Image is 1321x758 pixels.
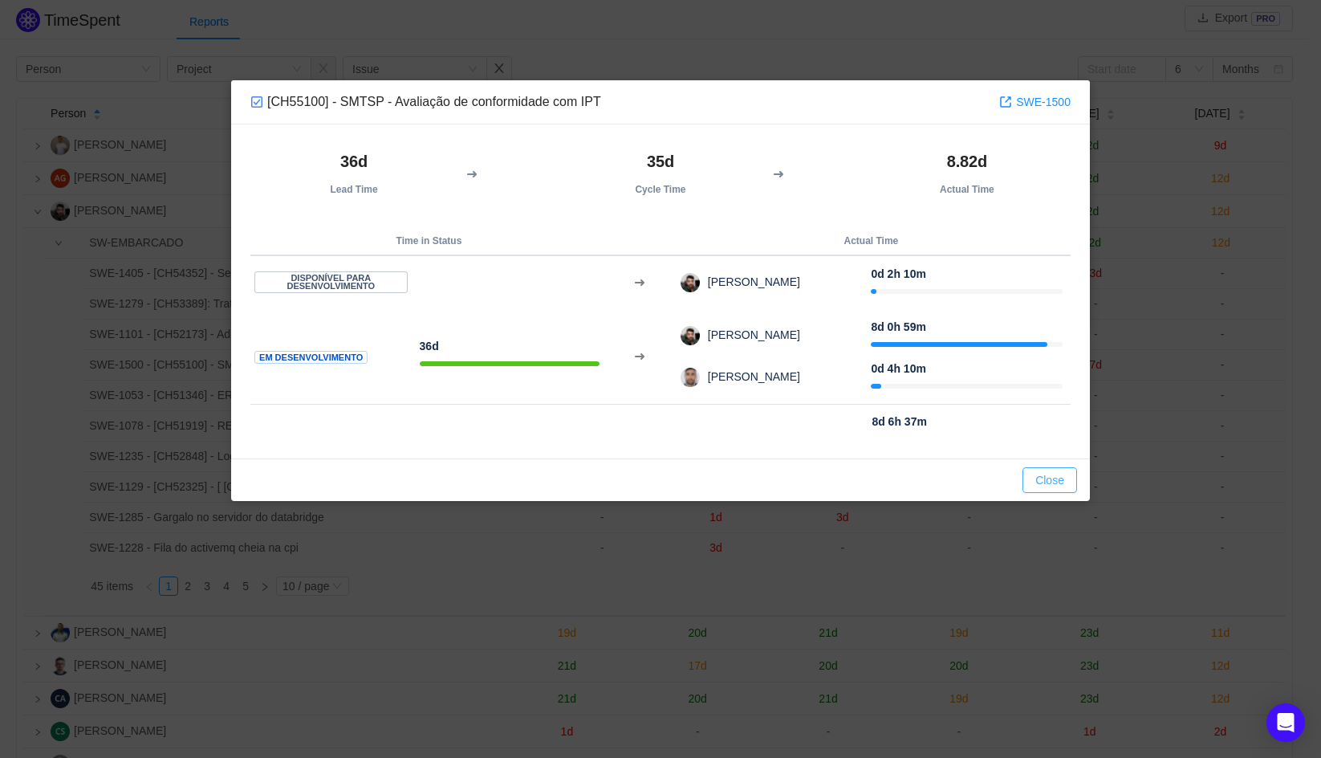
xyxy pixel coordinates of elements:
span: DISPONÍVEL PARA DESENVOLVIMENTO [254,271,408,294]
span: [PERSON_NAME] [700,275,800,288]
strong: 8.82d [947,153,987,170]
strong: 8d 0h 59m [871,320,925,333]
img: 16 [681,273,700,292]
strong: 0d 4h 10m [871,362,925,375]
span: [PERSON_NAME] [700,370,800,383]
th: Actual Time [864,144,1071,203]
strong: 36d [340,153,368,170]
strong: 8d 6h 37m [872,415,926,428]
th: Actual Time [672,227,1071,255]
th: Time in Status [250,227,608,255]
div: [CH55100] - SMTSP - Avaliação de conformidade com IPT [250,93,601,111]
span: [PERSON_NAME] [700,328,800,341]
img: 16 [681,368,700,387]
strong: 35d [647,153,674,170]
img: 10318 [250,96,263,108]
span: Em desenvolvimento [254,351,368,365]
button: Close [1022,467,1077,493]
strong: 0d 2h 10m [871,267,925,280]
th: Lead Time [250,144,457,203]
div: Open Intercom Messenger [1266,703,1305,742]
a: SWE-1500 [999,93,1071,111]
th: Cycle Time [557,144,764,203]
img: 16 [681,326,700,345]
strong: 36d [420,340,439,353]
